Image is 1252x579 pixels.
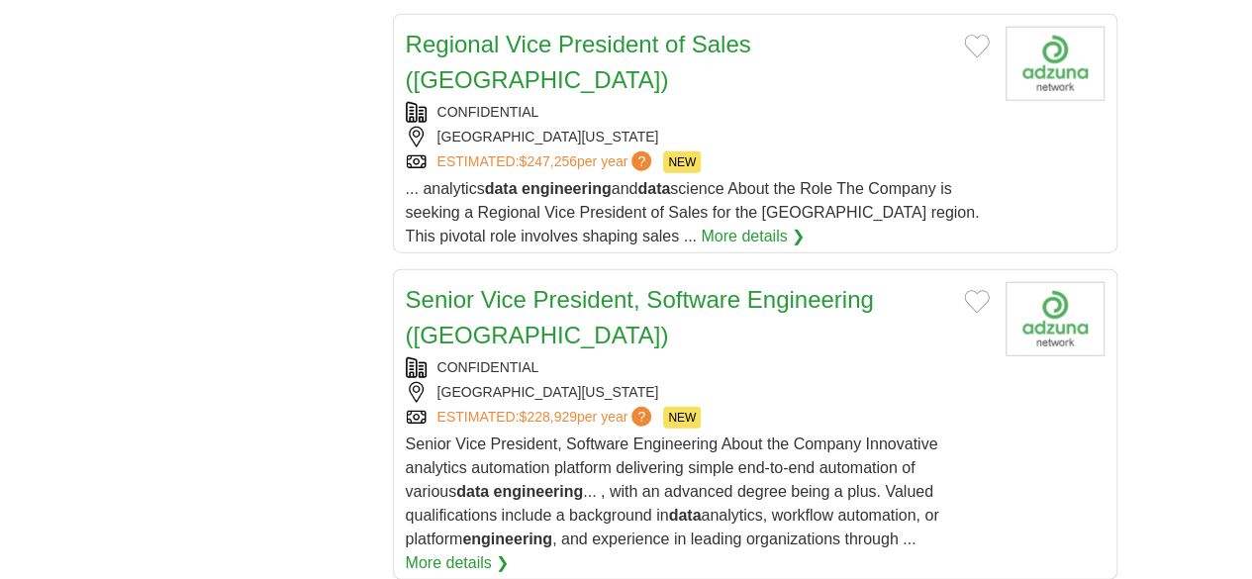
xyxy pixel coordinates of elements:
img: Company logo [1006,27,1105,101]
span: $228,929 [519,409,576,425]
a: More details ❯ [406,551,510,575]
div: CONFIDENTIAL [406,102,990,123]
strong: data [637,180,670,197]
span: Senior Vice President, Software Engineering About the Company Innovative analytics automation pla... [406,435,939,547]
img: Company logo [1006,282,1105,356]
button: Add to favorite jobs [964,35,990,58]
span: ... analytics and science About the Role The Company is seeking a Regional Vice President of Sale... [406,180,980,244]
strong: engineering [493,483,583,500]
strong: data [456,483,489,500]
a: Senior Vice President, Software Engineering ([GEOGRAPHIC_DATA]) [406,286,874,348]
span: ? [631,151,651,171]
a: ESTIMATED:$247,256per year? [437,151,656,173]
div: [GEOGRAPHIC_DATA][US_STATE] [406,127,990,147]
strong: engineering [522,180,612,197]
span: $247,256 [519,153,576,169]
div: CONFIDENTIAL [406,357,990,378]
a: More details ❯ [701,225,805,248]
strong: engineering [462,531,552,547]
span: ? [631,407,651,427]
span: NEW [663,151,701,173]
div: [GEOGRAPHIC_DATA][US_STATE] [406,382,990,403]
strong: data [668,507,701,524]
span: NEW [663,407,701,429]
button: Add to favorite jobs [964,290,990,314]
a: ESTIMATED:$228,929per year? [437,407,656,429]
a: Regional Vice President of Sales ([GEOGRAPHIC_DATA]) [406,31,751,93]
strong: data [485,180,518,197]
